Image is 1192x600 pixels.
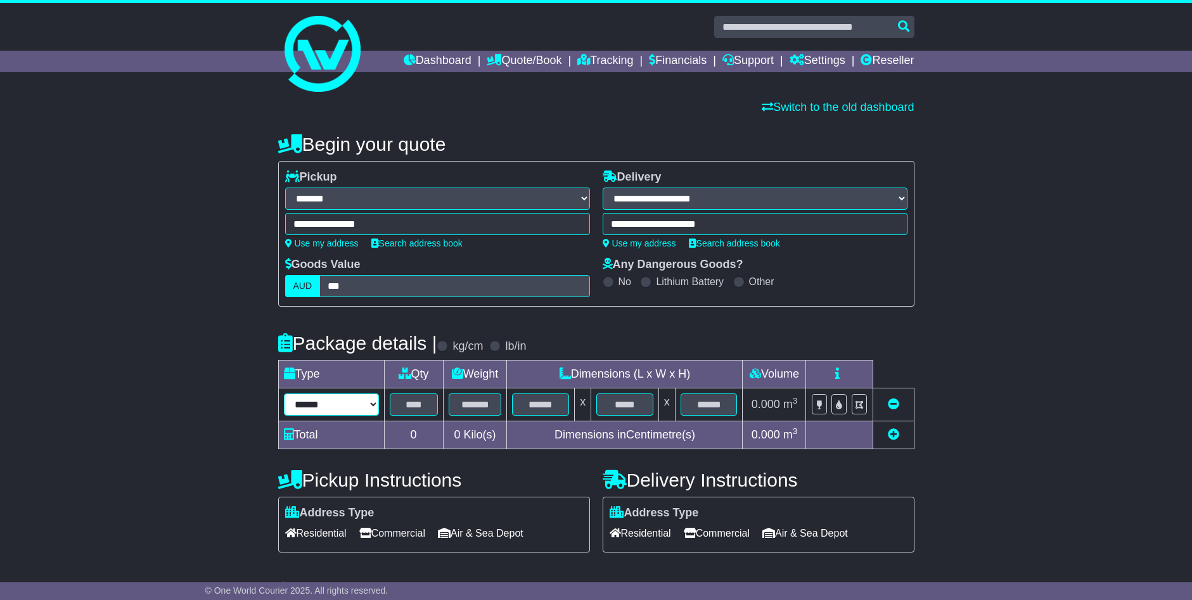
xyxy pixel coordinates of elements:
[752,428,780,441] span: 0.000
[443,361,507,388] td: Weight
[762,523,848,543] span: Air & Sea Depot
[689,238,780,248] a: Search address book
[505,340,526,354] label: lb/in
[384,361,443,388] td: Qty
[793,426,798,436] sup: 3
[603,238,676,248] a: Use my address
[783,428,798,441] span: m
[285,238,359,248] a: Use my address
[649,51,707,72] a: Financials
[285,275,321,297] label: AUD
[371,238,463,248] a: Search address book
[278,421,384,449] td: Total
[793,396,798,405] sup: 3
[278,361,384,388] td: Type
[452,340,483,354] label: kg/cm
[384,421,443,449] td: 0
[507,361,743,388] td: Dimensions (L x W x H)
[762,101,914,113] a: Switch to the old dashboard
[285,523,347,543] span: Residential
[790,51,845,72] a: Settings
[722,51,774,72] a: Support
[752,398,780,411] span: 0.000
[577,51,633,72] a: Tracking
[610,523,671,543] span: Residential
[618,276,631,288] label: No
[575,388,591,421] td: x
[656,276,724,288] label: Lithium Battery
[888,398,899,411] a: Remove this item
[684,523,750,543] span: Commercial
[861,51,914,72] a: Reseller
[285,170,337,184] label: Pickup
[404,51,471,72] a: Dashboard
[487,51,561,72] a: Quote/Book
[888,428,899,441] a: Add new item
[610,506,699,520] label: Address Type
[285,506,375,520] label: Address Type
[278,469,590,490] h4: Pickup Instructions
[278,333,437,354] h4: Package details |
[438,523,523,543] span: Air & Sea Depot
[603,258,743,272] label: Any Dangerous Goods?
[285,258,361,272] label: Goods Value
[205,585,388,596] span: © One World Courier 2025. All rights reserved.
[507,421,743,449] td: Dimensions in Centimetre(s)
[603,170,662,184] label: Delivery
[743,361,806,388] td: Volume
[278,134,914,155] h4: Begin your quote
[783,398,798,411] span: m
[603,469,914,490] h4: Delivery Instructions
[443,421,507,449] td: Kilo(s)
[359,523,425,543] span: Commercial
[749,276,774,288] label: Other
[454,428,460,441] span: 0
[658,388,675,421] td: x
